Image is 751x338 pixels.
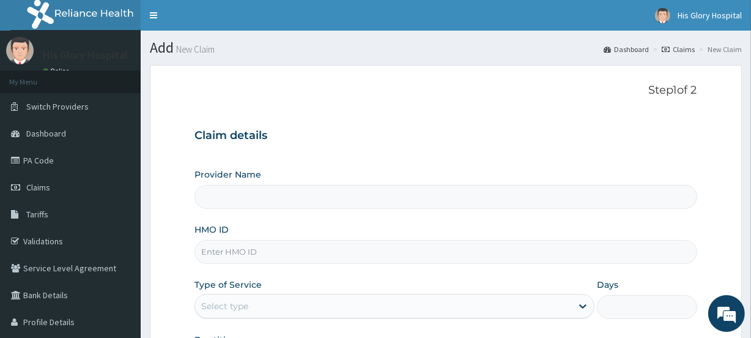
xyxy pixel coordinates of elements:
img: User Image [6,37,34,64]
p: Step 1 of 2 [194,84,697,97]
div: Select type [201,300,248,312]
small: New Claim [174,45,215,54]
label: Days [597,279,618,291]
label: HMO ID [194,223,229,236]
h1: Add [150,40,742,56]
li: New Claim [696,44,742,54]
input: Enter HMO ID [194,240,697,264]
span: His Glory Hospital [678,10,742,21]
img: User Image [655,8,670,23]
label: Provider Name [194,168,261,181]
span: Switch Providers [26,101,89,112]
span: Claims [26,182,50,193]
label: Type of Service [194,279,262,291]
a: Dashboard [604,44,649,54]
h3: Claim details [194,129,697,143]
span: Dashboard [26,128,66,139]
p: His Glory Hospital [43,50,128,61]
a: Claims [662,44,695,54]
a: Online [43,67,72,75]
span: Tariffs [26,209,48,220]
